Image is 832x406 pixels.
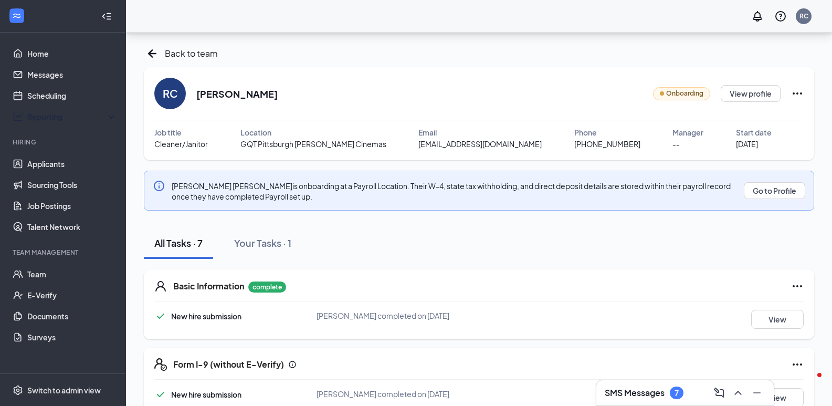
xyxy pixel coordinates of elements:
div: Team Management [13,248,115,257]
svg: Checkmark [154,310,167,322]
span: Job title [154,127,182,138]
div: RC [163,86,178,101]
span: Cleaner/Janitor [154,138,208,150]
svg: Info [153,180,165,192]
svg: FormI9EVerifyIcon [154,358,167,371]
span: [PERSON_NAME] completed on [DATE] [317,311,449,320]
h2: [PERSON_NAME] [196,87,278,100]
span: Phone [574,127,597,138]
svg: ComposeMessage [713,387,725,399]
span: [PERSON_NAME] [PERSON_NAME] is onboarding at a Payroll Location. Their W-4, state tax withholding... [172,181,731,201]
span: Onboarding [666,89,703,99]
svg: Ellipses [791,87,804,100]
h5: Basic Information [173,280,244,292]
button: View profile [721,85,781,102]
svg: QuestionInfo [774,10,787,23]
p: complete [248,282,286,293]
svg: Settings [13,385,23,395]
span: [EMAIL_ADDRESS][DOMAIN_NAME] [418,138,542,150]
span: New hire submission [171,311,241,321]
h5: Form I-9 (without E-Verify) [173,359,284,370]
div: 7 [675,389,679,398]
span: GQT Pittsburgh [PERSON_NAME] Cinemas [240,138,386,150]
svg: Info [288,360,297,369]
h3: SMS Messages [605,387,665,399]
button: Go to Profile [744,182,805,199]
svg: Ellipses [791,358,804,371]
div: RC [799,12,808,20]
a: Documents [27,306,117,327]
span: Email [418,127,437,138]
svg: Notifications [751,10,764,23]
a: Team [27,264,117,285]
div: Reporting [27,111,118,122]
a: Messages [27,64,117,85]
div: All Tasks · 7 [154,236,203,249]
div: Switch to admin view [27,385,101,395]
svg: Analysis [13,111,23,122]
a: Applicants [27,153,117,174]
button: Minimize [749,384,765,401]
button: View [751,310,804,329]
iframe: Intercom live chat [796,370,822,395]
svg: Ellipses [791,280,804,293]
svg: ArrowLeftNew [144,45,161,62]
span: -- [672,138,680,150]
button: ChevronUp [730,384,746,401]
a: Home [27,43,117,64]
span: Back to team [165,47,218,60]
svg: WorkstreamLogo [12,11,22,21]
svg: User [154,280,167,293]
div: Hiring [13,138,115,147]
a: Surveys [27,327,117,348]
a: ArrowLeftNewBack to team [144,45,218,62]
span: Start date [736,127,772,138]
span: New hire submission [171,390,241,399]
span: Manager [672,127,703,138]
span: Location [240,127,271,138]
button: ComposeMessage [711,384,728,401]
span: [DATE] [736,138,758,150]
span: [PHONE_NUMBER] [574,138,640,150]
a: E-Verify [27,285,117,306]
span: [PERSON_NAME] completed on [DATE] [317,389,449,399]
svg: Checkmark [154,388,167,401]
svg: Collapse [101,11,112,22]
svg: ChevronUp [732,387,744,399]
a: Job Postings [27,195,117,216]
a: Talent Network [27,216,117,237]
div: Your Tasks · 1 [234,236,291,249]
a: Scheduling [27,85,117,106]
a: Sourcing Tools [27,174,117,195]
svg: Minimize [751,387,763,399]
